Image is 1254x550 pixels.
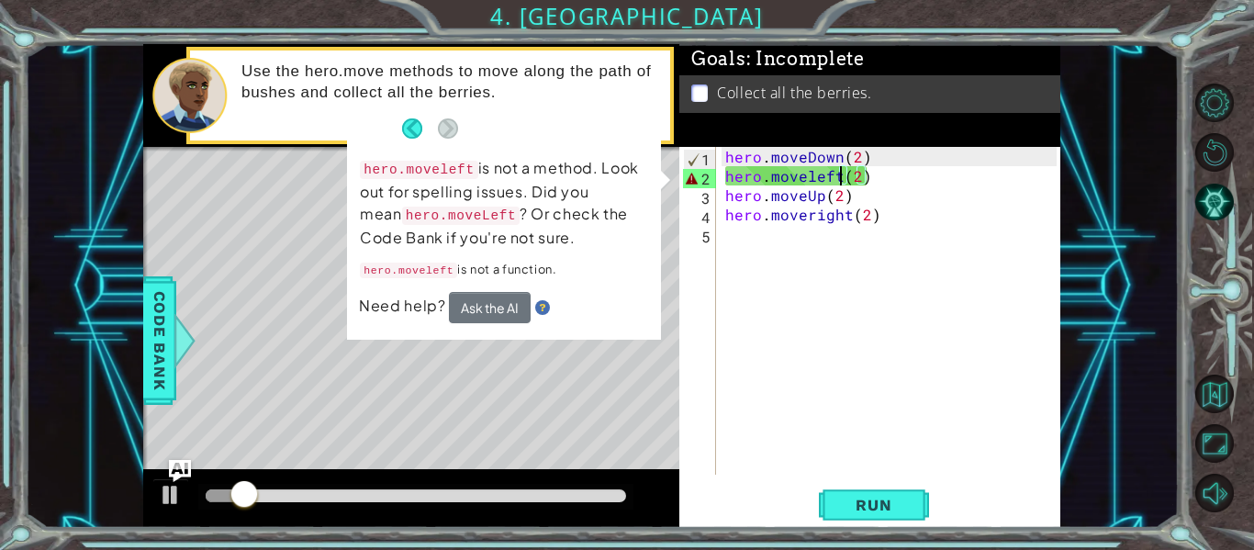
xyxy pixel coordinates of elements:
code: hero.moveleft [360,161,477,179]
button: Restart Level [1195,133,1234,172]
code: hero.moveleft [360,263,457,278]
button: Back [402,118,438,139]
button: Ask the AI [449,292,531,323]
button: Ctrl + P: Play [152,478,189,516]
button: Mute [1195,474,1234,512]
div: 3 [683,188,716,208]
button: AI Hint [1195,183,1234,221]
span: Run [837,496,910,514]
a: Back to Map [1198,369,1254,419]
button: Next [438,118,458,139]
button: Shift+Enter: Run current code. [819,487,929,524]
p: Collect all the berries. [717,83,871,103]
p: Use the hero.move methods to move along the path of bushes and collect all the berries. [241,62,657,102]
div: 2 [683,169,716,188]
code: hero.moveLeft [402,207,520,225]
div: 1 [684,150,716,169]
span: Need help? [359,296,449,315]
span: Goals [691,48,865,71]
div: 5 [683,227,716,246]
p: is not a function. [360,258,648,282]
button: Maximize Browser [1195,424,1234,463]
button: Level Options [1195,84,1234,122]
img: Hint [535,300,550,315]
div: 4 [683,208,716,227]
button: Ask AI [169,460,191,482]
p: is not a method. Look out for spelling issues. Did you mean ? Or check the Code Bank if you're no... [360,157,648,249]
span: Code Bank [145,285,174,397]
span: : Incomplete [746,48,865,70]
button: Back to Map [1195,375,1234,413]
